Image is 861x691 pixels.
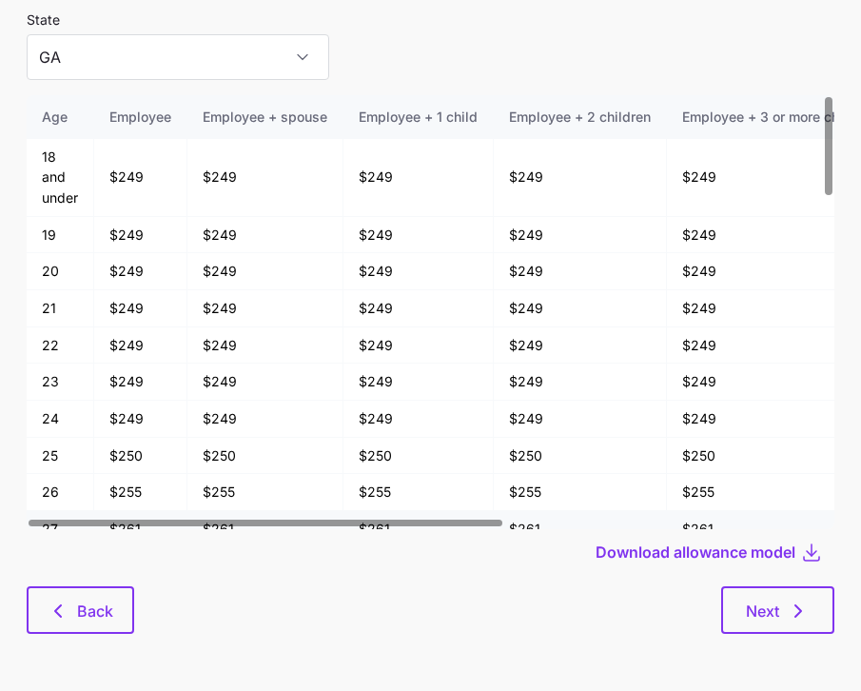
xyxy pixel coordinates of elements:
td: 20 [27,253,94,290]
td: $249 [343,401,494,438]
label: State [27,10,60,30]
td: $255 [94,474,187,511]
td: $249 [494,290,667,327]
td: $249 [94,290,187,327]
td: $249 [187,139,343,217]
td: $249 [343,364,494,401]
td: $261 [343,511,494,548]
td: 25 [27,438,94,475]
td: $255 [187,474,343,511]
td: $249 [94,401,187,438]
td: $249 [187,290,343,327]
td: 22 [27,327,94,365]
td: $249 [343,290,494,327]
td: $249 [494,139,667,217]
td: $255 [494,474,667,511]
div: Employee + 2 children [509,107,651,128]
td: $249 [494,217,667,254]
td: 18 and under [27,139,94,217]
button: Download allowance model [596,541,800,563]
span: Next [746,600,779,622]
td: $249 [187,401,343,438]
span: Back [77,600,113,622]
td: $261 [94,511,187,548]
div: Age [42,107,78,128]
td: $249 [187,327,343,365]
td: 23 [27,364,94,401]
div: Employee + spouse [203,107,327,128]
td: $249 [494,327,667,365]
button: Next [721,586,834,634]
div: Employee [109,107,171,128]
td: 19 [27,217,94,254]
input: Select a state [27,34,329,80]
td: 21 [27,290,94,327]
td: $249 [94,364,187,401]
td: $250 [343,438,494,475]
td: $250 [494,438,667,475]
td: $249 [187,253,343,290]
td: $249 [343,217,494,254]
td: $249 [494,253,667,290]
td: $255 [343,474,494,511]
td: $249 [187,217,343,254]
td: $249 [94,327,187,365]
td: $249 [187,364,343,401]
td: $250 [94,438,187,475]
td: $249 [494,401,667,438]
div: Employee + 1 child [359,107,478,128]
td: $249 [494,364,667,401]
td: $249 [343,327,494,365]
td: $249 [94,253,187,290]
button: Back [27,586,134,634]
td: $261 [494,511,667,548]
td: $261 [187,511,343,548]
td: $249 [94,139,187,217]
td: $249 [343,253,494,290]
td: 27 [27,511,94,548]
td: $249 [94,217,187,254]
td: 26 [27,474,94,511]
td: $250 [187,438,343,475]
td: 24 [27,401,94,438]
td: $249 [343,139,494,217]
span: Download allowance model [596,541,795,563]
